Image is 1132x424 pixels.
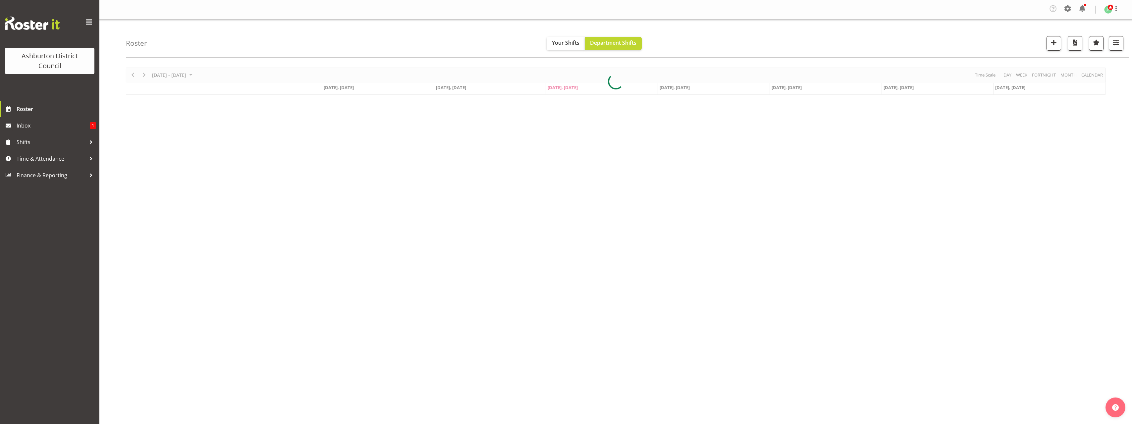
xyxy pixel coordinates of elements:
span: 1 [90,122,96,129]
h4: Roster [126,39,147,47]
button: Filter Shifts [1109,36,1123,51]
span: Finance & Reporting [17,170,86,180]
button: Download a PDF of the roster according to the set date range. [1068,36,1082,51]
img: help-xxl-2.png [1112,404,1119,411]
button: Your Shifts [547,37,585,50]
button: Highlight an important date within the roster. [1089,36,1104,51]
span: Department Shifts [590,39,636,46]
button: Add a new shift [1047,36,1061,51]
span: Inbox [17,121,90,131]
span: Shifts [17,137,86,147]
button: Department Shifts [585,37,642,50]
span: Your Shifts [552,39,579,46]
div: Ashburton District Council [12,51,88,71]
span: Roster [17,104,96,114]
img: Rosterit website logo [5,17,60,30]
img: john-tarry440.jpg [1104,6,1112,14]
span: Time & Attendance [17,154,86,164]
